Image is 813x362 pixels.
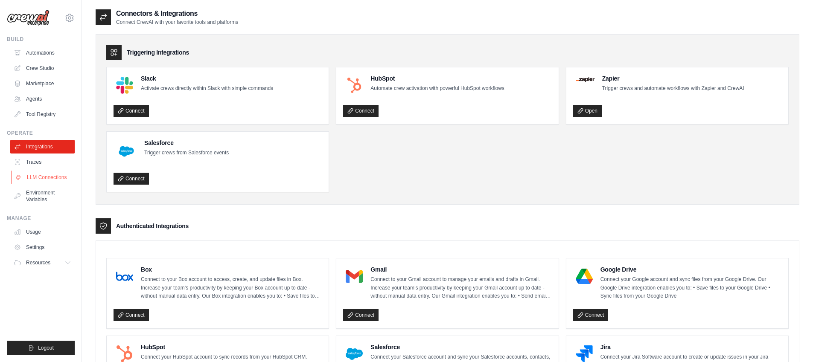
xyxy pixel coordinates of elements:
[602,84,744,93] p: Trigger crews and automate workflows with Zapier and CrewAI
[144,139,229,147] h4: Salesforce
[144,149,229,157] p: Trigger crews from Salesforce events
[10,92,75,106] a: Agents
[10,155,75,169] a: Traces
[576,77,594,82] img: Zapier Logo
[141,343,322,351] h4: HubSpot
[573,105,602,117] a: Open
[11,171,76,184] a: LLM Connections
[600,275,781,301] p: Connect your Google account and sync files from your Google Drive. Our Google Drive integration e...
[116,268,133,285] img: Box Logo
[7,10,50,26] img: Logo
[370,84,504,93] p: Automate crew activation with powerful HubSpot workflows
[343,309,379,321] a: Connect
[141,84,273,93] p: Activate crews directly within Slack with simple commands
[38,345,54,351] span: Logout
[116,9,238,19] h2: Connectors & Integrations
[7,215,75,222] div: Manage
[116,141,137,162] img: Salesforce Logo
[10,240,75,254] a: Settings
[10,77,75,90] a: Marketplace
[346,77,363,94] img: HubSpot Logo
[114,105,149,117] a: Connect
[573,309,609,321] a: Connect
[10,256,75,269] button: Resources
[7,36,75,43] div: Build
[370,74,504,83] h4: HubSpot
[141,74,273,83] h4: Slack
[116,19,238,26] p: Connect CrewAI with your favorite tools and platforms
[10,61,75,75] a: Crew Studio
[116,222,189,230] h3: Authenticated Integrations
[370,343,551,351] h4: Salesforce
[343,105,379,117] a: Connect
[127,48,189,57] h3: Triggering Integrations
[10,140,75,153] a: Integrations
[10,46,75,60] a: Automations
[141,275,322,301] p: Connect to your Box account to access, create, and update files in Box. Increase your team’s prod...
[602,74,744,83] h4: Zapier
[10,107,75,121] a: Tool Registry
[141,265,322,274] h4: Box
[370,275,551,301] p: Connect to your Gmail account to manage your emails and drafts in Gmail. Increase your team’s pro...
[26,259,50,266] span: Resources
[370,265,551,274] h4: Gmail
[600,265,781,274] h4: Google Drive
[116,77,133,94] img: Slack Logo
[576,268,593,285] img: Google Drive Logo
[114,309,149,321] a: Connect
[7,341,75,355] button: Logout
[114,173,149,185] a: Connect
[7,130,75,136] div: Operate
[600,343,781,351] h4: Jira
[10,225,75,239] a: Usage
[346,268,363,285] img: Gmail Logo
[10,186,75,206] a: Environment Variables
